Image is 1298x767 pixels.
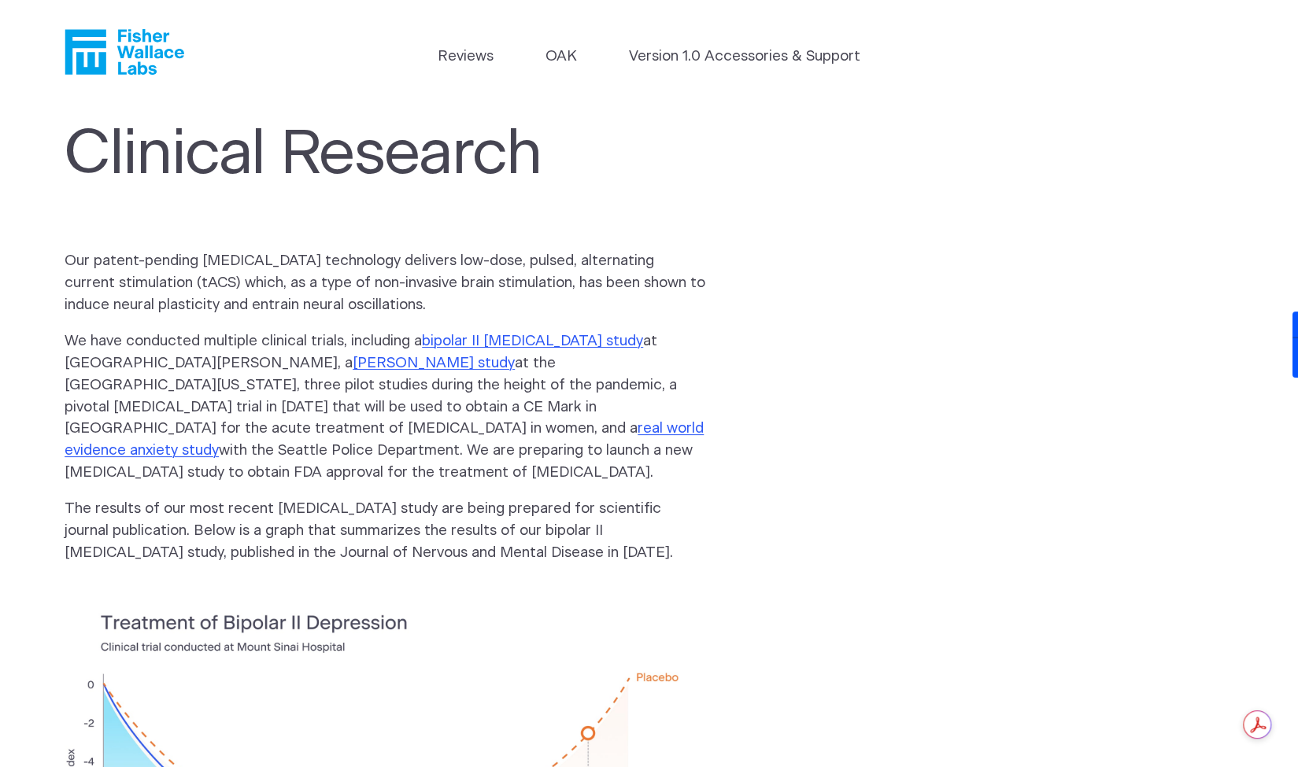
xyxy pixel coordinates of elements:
[422,334,643,348] a: bipolar II [MEDICAL_DATA] study
[65,29,184,75] a: Fisher Wallace
[629,46,860,68] a: Version 1.0 Accessories & Support
[65,119,719,191] h1: Clinical Research
[65,330,707,484] p: We have conducted multiple clinical trials, including a at [GEOGRAPHIC_DATA][PERSON_NAME], a at t...
[65,498,707,564] p: The results of our most recent [MEDICAL_DATA] study are being prepared for scientific journal pub...
[438,46,494,68] a: Reviews
[65,250,707,316] p: Our patent-pending [MEDICAL_DATA] technology delivers low-dose, pulsed, alternating current stimu...
[545,46,577,68] a: OAK
[353,356,515,371] a: [PERSON_NAME] study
